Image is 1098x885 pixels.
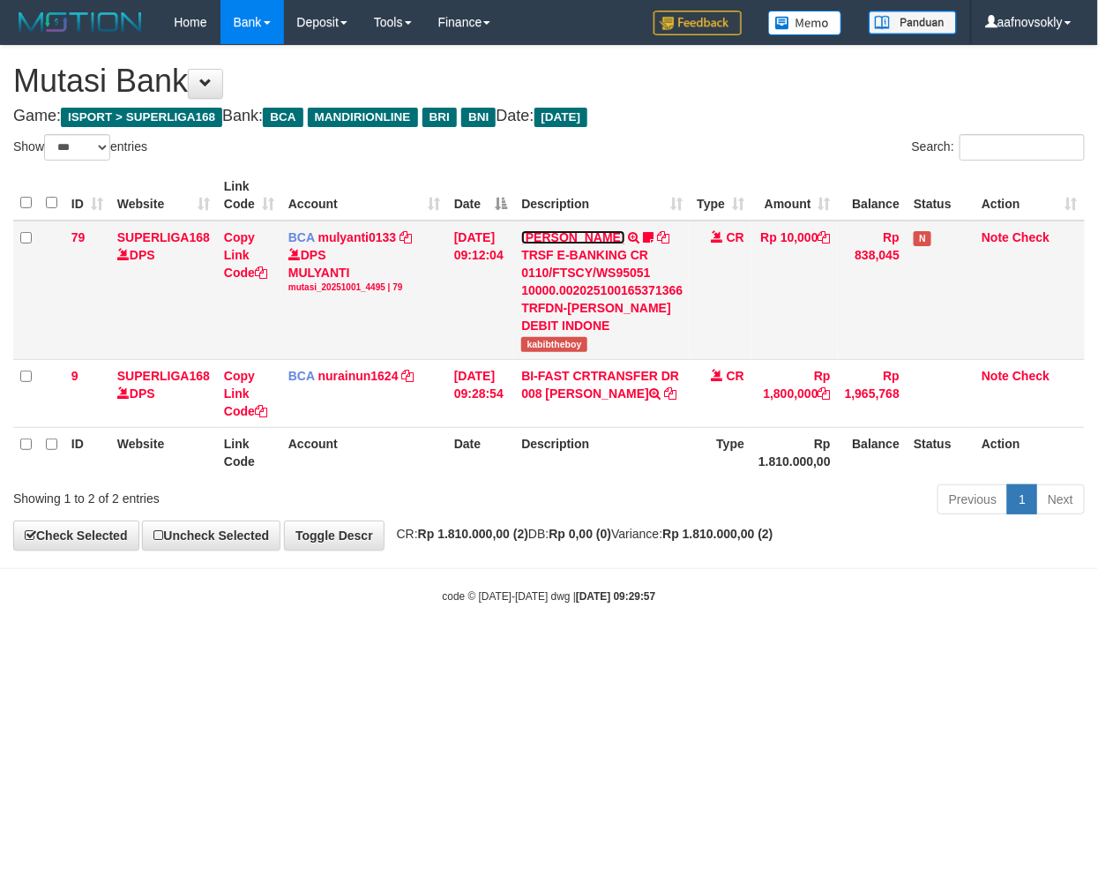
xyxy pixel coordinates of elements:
img: Button%20Memo.svg [768,11,842,35]
select: Showentries [44,134,110,161]
strong: Rp 0,00 (0) [549,527,611,541]
div: Showing 1 to 2 of 2 entries [13,483,444,507]
th: Link Code: activate to sort column ascending [217,170,281,221]
th: ID [64,427,110,477]
th: Account [281,427,447,477]
a: Note [982,369,1009,383]
span: 9 [71,369,78,383]
span: MANDIRIONLINE [308,108,418,127]
th: Rp 1.810.000,00 [751,427,838,477]
th: Description [514,427,690,477]
a: Note [982,230,1009,244]
a: Check Selected [13,521,139,551]
span: Has Note [914,231,931,246]
td: Rp 838,045 [838,221,907,360]
span: CR: DB: Variance: [388,527,773,541]
a: Copy Link Code [224,230,267,280]
div: DPS MULYANTI [288,246,440,294]
a: Copy nurainun1624 to clipboard [402,369,415,383]
span: kabibtheboy [521,337,586,352]
th: Status [907,170,975,221]
th: ID: activate to sort column ascending [64,170,110,221]
a: mulyanti0133 [318,230,397,244]
a: 1 [1007,484,1037,514]
label: Search: [912,134,1085,161]
a: Next [1036,484,1085,514]
th: Account: activate to sort column ascending [281,170,447,221]
th: Balance [838,427,907,477]
td: Rp 1,965,768 [838,359,907,427]
strong: Rp 1.810.000,00 (2) [662,527,773,541]
th: Website: activate to sort column ascending [110,170,217,221]
input: Search: [960,134,1085,161]
td: DPS [110,221,217,360]
h1: Mutasi Bank [13,64,1085,99]
th: Description: activate to sort column ascending [514,170,690,221]
a: Copy Rp 10,000 to clipboard [818,230,831,244]
span: CR [727,369,744,383]
span: BCA [288,369,315,383]
td: Rp 1,800,000 [751,359,838,427]
a: [PERSON_NAME] [521,230,624,244]
strong: Rp 1.810.000,00 (2) [418,527,528,541]
span: BCA [288,230,315,244]
th: Type: activate to sort column ascending [690,170,751,221]
a: Check [1012,230,1049,244]
a: Copy Rp 1,800,000 to clipboard [818,386,831,401]
h4: Game: Bank: Date: [13,108,1085,125]
a: Uncheck Selected [142,521,280,551]
a: Toggle Descr [284,521,385,551]
td: BI-FAST CRTRANSFER DR 008 [PERSON_NAME] [514,359,690,427]
div: mutasi_20251001_4495 | 79 [288,281,440,294]
a: nurainun1624 [318,369,399,383]
th: Balance [838,170,907,221]
img: MOTION_logo.png [13,9,147,35]
th: Link Code [217,427,281,477]
th: Amount: activate to sort column ascending [751,170,838,221]
strong: [DATE] 09:29:57 [576,590,655,603]
th: Action: activate to sort column ascending [975,170,1085,221]
small: code © [DATE]-[DATE] dwg | [443,590,656,603]
a: Copy mulyanti0133 to clipboard [400,230,412,244]
a: SUPERLIGA168 [117,369,210,383]
img: panduan.png [869,11,957,34]
th: Website [110,427,217,477]
span: BNI [461,108,496,127]
td: [DATE] 09:12:04 [447,221,515,360]
label: Show entries [13,134,147,161]
th: Status [907,427,975,477]
th: Action [975,427,1085,477]
span: BCA [263,108,303,127]
td: DPS [110,359,217,427]
th: Date: activate to sort column descending [447,170,515,221]
span: [DATE] [534,108,588,127]
span: ISPORT > SUPERLIGA168 [61,108,222,127]
td: [DATE] 09:28:54 [447,359,515,427]
a: Copy ANDI MUHAMAD to clipboard [658,230,670,244]
a: Check [1012,369,1049,383]
img: Feedback.jpg [654,11,742,35]
div: TRSF E-BANKING CR 0110/FTSCY/WS95051 10000.002025100165371366 TRFDN-[PERSON_NAME] DEBIT INDONE [521,246,683,334]
span: 79 [71,230,86,244]
a: SUPERLIGA168 [117,230,210,244]
th: Type [690,427,751,477]
td: Rp 10,000 [751,221,838,360]
a: Previous [937,484,1008,514]
span: BRI [422,108,457,127]
th: Date [447,427,515,477]
a: Copy BI-FAST CRTRANSFER DR 008 LIHAN LATIF to clipboard [664,386,676,401]
span: CR [727,230,744,244]
a: Copy Link Code [224,369,267,418]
